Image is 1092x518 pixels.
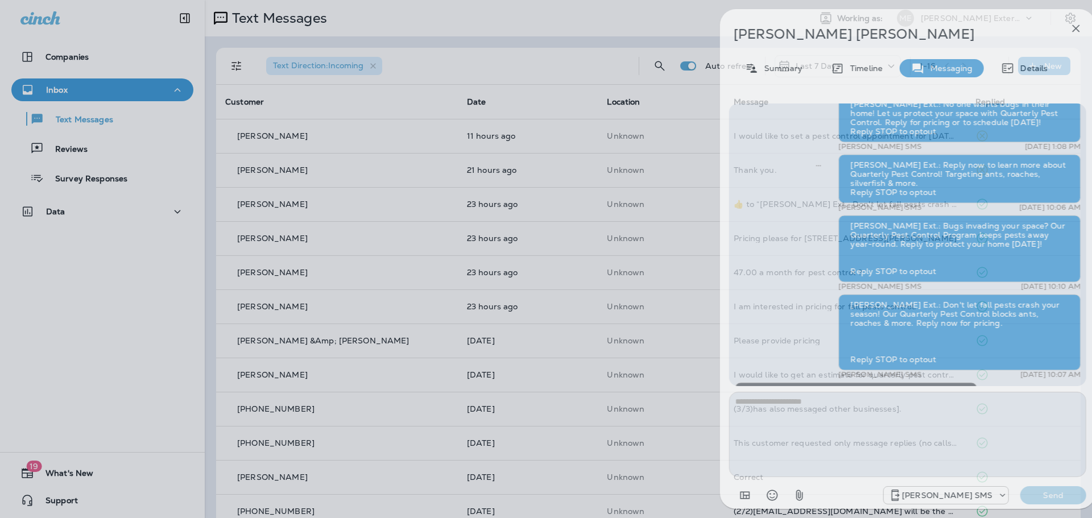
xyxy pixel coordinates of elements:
[1025,142,1081,151] p: [DATE] 1:08 PM
[734,484,756,507] button: Add in a premade template
[845,64,883,73] p: Timeline
[1019,203,1081,212] p: [DATE] 10:06 AM
[816,159,821,169] span: Sent
[838,215,1081,282] div: [PERSON_NAME] Ext.: Bugs invading your space? Our Quarterly Pest Control Program keeps pests away...
[1020,370,1081,379] p: [DATE] 10:07 AM
[838,93,1081,142] div: [PERSON_NAME] Ext.: No one wants bugs in their home! Let us protect your space with Quarterly Pes...
[734,26,1044,42] p: [PERSON_NAME] [PERSON_NAME]
[902,491,992,500] p: [PERSON_NAME] SMS
[884,488,1008,502] div: +1 (757) 760-3335
[735,382,977,413] div: I would like to set a pest control appointment for [DATE].
[838,370,921,379] p: [PERSON_NAME] SMS
[1021,282,1081,291] p: [DATE] 10:10 AM
[838,142,921,151] p: [PERSON_NAME] SMS
[838,294,1081,370] div: [PERSON_NAME] Ext.: Don't let fall pests crash your season! Our Quarterly Pest Control blocks ant...
[838,282,921,291] p: [PERSON_NAME] SMS
[759,64,803,73] p: Summary
[838,203,921,212] p: [PERSON_NAME] SMS
[761,484,784,507] button: Select an emoji
[1015,64,1048,73] p: Details
[925,64,973,73] p: Messaging
[838,154,1081,203] div: [PERSON_NAME] Ext.: Reply now to learn more about Quarterly Pest Control! Targeting ants, roaches...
